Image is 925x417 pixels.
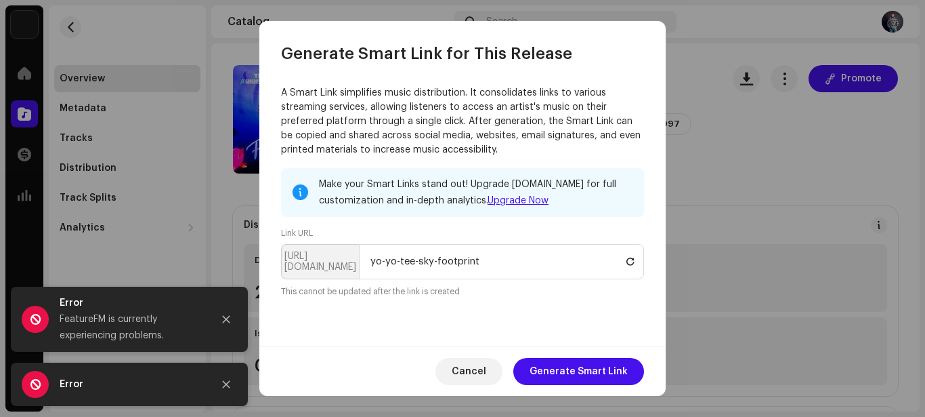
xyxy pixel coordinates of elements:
[60,311,202,344] div: FeatureFM is currently experiencing problems.
[281,285,460,298] small: This cannot be updated after the link is created
[281,86,644,157] p: A Smart Link simplifies music distribution. It consolidates links to various streaming services, ...
[435,358,502,385] button: Cancel
[259,21,666,64] div: Generate Smart Link for This Release
[213,371,240,398] button: Close
[281,228,313,239] label: Link URL
[213,306,240,333] button: Close
[281,244,359,279] p-inputgroup-addon: [URL][DOMAIN_NAME]
[530,358,628,385] span: Generate Smart Link
[513,358,644,385] button: Generate Smart Link
[452,358,486,385] span: Cancel
[60,295,202,311] div: Error
[319,176,633,209] div: Make your Smart Links stand out! Upgrade [DOMAIN_NAME] for full customization and in-depth analyt...
[60,376,202,393] div: Error
[488,196,548,205] a: Upgrade Now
